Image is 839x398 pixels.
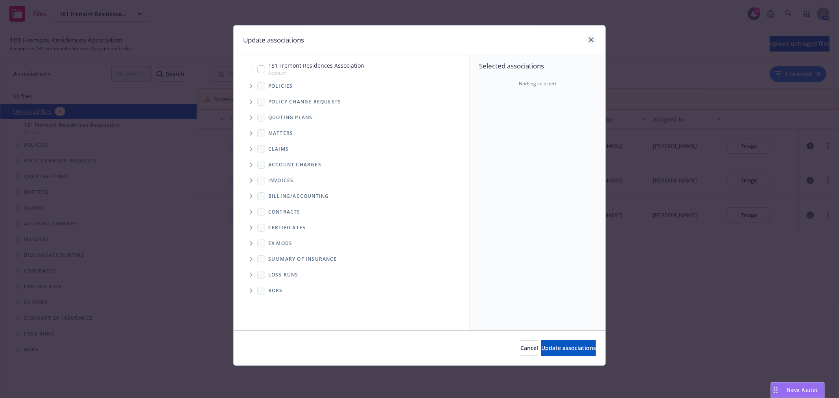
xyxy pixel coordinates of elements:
span: Nothing selected [519,80,556,87]
span: Claims [268,147,289,151]
span: Billing/Accounting [268,194,329,199]
button: Cancel [520,340,538,356]
span: Policy change requests [268,99,341,104]
div: Folder Tree Example [234,188,469,298]
span: Nova Assist [787,387,818,393]
span: Contracts [268,210,301,214]
button: Nova Assist [771,382,825,398]
span: Update associations [541,344,596,352]
span: Invoices [268,178,294,183]
span: Summary of insurance [268,257,337,262]
span: Matters [268,131,293,136]
div: Tree Example [234,60,469,188]
h1: Update associations [243,35,304,45]
span: Loss Runs [268,273,299,277]
span: Selected associations [479,61,596,71]
a: close [586,35,596,44]
span: Cancel [520,344,538,352]
span: Ex Mods [268,241,292,246]
span: BORs [268,288,283,293]
span: Quoting plans [268,115,313,120]
div: Drag to move [771,383,781,398]
span: Account charges [268,162,321,167]
span: Certificates [268,225,306,230]
button: Update associations [541,340,596,356]
span: 181 Fremont Residences Association [268,61,364,70]
span: Policies [268,84,293,88]
span: Account [268,70,364,76]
